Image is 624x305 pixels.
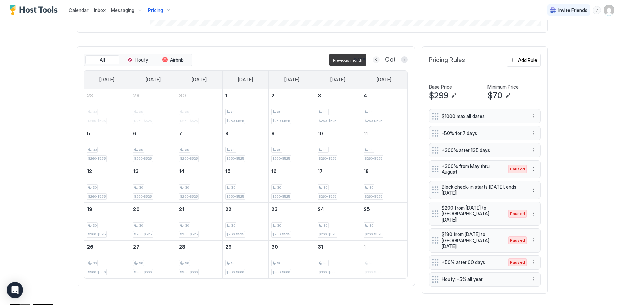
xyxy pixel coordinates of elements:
[361,240,407,278] td: November 1, 2025
[176,89,222,102] a: September 30, 2025
[364,93,367,98] span: 4
[323,71,352,89] a: Friday
[318,168,323,174] span: 17
[319,156,336,161] span: $260-$525
[361,203,407,215] a: October 25, 2025
[226,119,244,123] span: $260-$525
[185,71,213,89] a: Tuesday
[277,110,281,114] span: 30
[133,168,139,174] span: 13
[315,165,361,202] td: October 17, 2025
[529,210,538,218] div: menu
[176,165,222,178] a: October 14, 2025
[504,92,512,100] button: Edit
[84,89,130,127] td: September 28, 2025
[179,244,185,250] span: 28
[84,89,130,102] a: September 28, 2025
[179,93,186,98] span: 30
[319,119,336,123] span: $260-$525
[450,92,458,100] button: Edit
[429,56,465,64] span: Pricing Rules
[185,148,189,152] span: 30
[121,55,155,65] button: Houfy
[269,241,315,253] a: October 30, 2025
[226,194,244,199] span: $260-$525
[69,6,89,14] a: Calendar
[231,223,235,228] span: 30
[385,56,396,64] span: Oct
[84,240,130,278] td: October 26, 2025
[231,185,235,190] span: 30
[130,127,176,165] td: October 6, 2025
[272,232,290,237] span: $260-$525
[365,232,382,237] span: $260-$525
[319,270,336,274] span: $300-$600
[401,56,408,63] button: Next month
[88,156,106,161] span: $260-$525
[100,57,105,63] span: All
[93,71,121,89] a: Sunday
[225,93,227,98] span: 1
[442,276,523,283] span: Houfy: -5% all year
[373,56,380,63] button: Previous month
[222,89,269,127] td: October 1, 2025
[176,241,222,253] a: October 28, 2025
[130,165,176,178] a: October 13, 2025
[225,244,232,250] span: 29
[222,165,269,202] td: October 15, 2025
[377,77,391,83] span: [DATE]
[139,148,143,152] span: 30
[225,131,228,136] span: 8
[510,259,525,265] span: Paused
[130,89,176,127] td: September 29, 2025
[93,261,97,265] span: 30
[133,131,137,136] span: 6
[269,127,315,165] td: October 9, 2025
[323,110,327,114] span: 30
[442,259,501,265] span: +50% after 60 days
[93,148,97,152] span: 30
[134,232,152,237] span: $260-$525
[87,93,93,98] span: 28
[180,232,198,237] span: $260-$525
[269,165,315,178] a: October 16, 2025
[87,131,90,136] span: 5
[369,185,373,190] span: 30
[269,202,315,240] td: October 23, 2025
[99,77,114,83] span: [DATE]
[272,270,290,274] span: $300-$600
[272,194,290,199] span: $260-$525
[529,236,538,244] button: More options
[510,166,525,172] span: Paused
[319,194,336,199] span: $260-$525
[442,205,501,223] span: $200 from [DATE] to [GEOGRAPHIC_DATA][DATE]
[323,223,327,228] span: 30
[319,232,336,237] span: $260-$525
[88,194,106,199] span: $260-$525
[176,165,223,202] td: October 14, 2025
[529,129,538,137] div: menu
[222,240,269,278] td: October 29, 2025
[69,7,89,13] span: Calendar
[315,89,361,102] a: October 3, 2025
[269,240,315,278] td: October 30, 2025
[226,270,244,274] span: $300-$600
[87,168,92,174] span: 12
[139,223,143,228] span: 30
[529,275,538,284] div: menu
[361,89,407,127] td: October 4, 2025
[429,91,448,101] span: $299
[223,241,269,253] a: October 29, 2025
[442,231,501,249] span: $180 from [DATE] to [GEOGRAPHIC_DATA][DATE]
[269,203,315,215] a: October 23, 2025
[134,156,152,161] span: $260-$525
[365,119,382,123] span: $260-$525
[507,54,541,67] button: Add Rule
[277,71,306,89] a: Thursday
[323,261,327,265] span: 30
[529,186,538,194] div: menu
[84,241,130,253] a: October 26, 2025
[323,148,327,152] span: 30
[130,165,176,202] td: October 13, 2025
[269,165,315,202] td: October 16, 2025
